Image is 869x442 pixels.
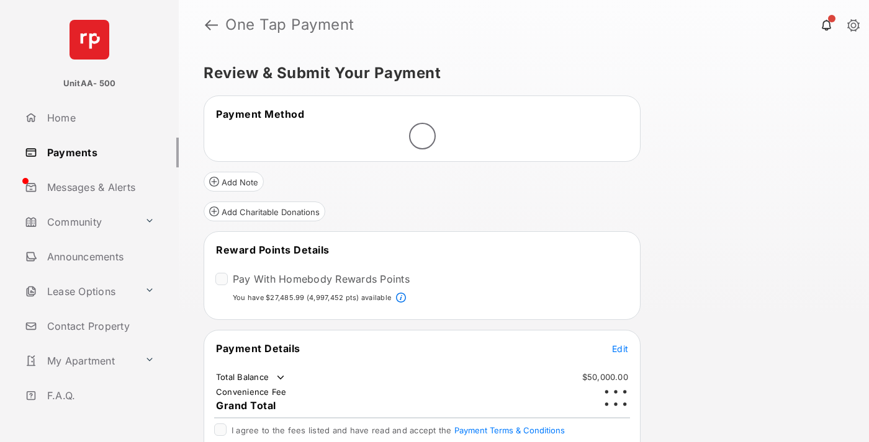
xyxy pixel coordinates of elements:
strong: One Tap Payment [225,17,354,32]
p: UnitAA- 500 [63,77,116,90]
a: Lease Options [20,276,140,306]
button: Edit [612,342,628,355]
span: Grand Total [216,399,276,412]
span: Payment Method [216,108,304,120]
a: Announcements [20,242,179,272]
span: Payment Details [216,342,300,355]
h5: Review & Submit Your Payment [204,66,834,81]
button: I agree to the fees listed and have read and accept the [454,425,565,435]
p: You have $27,485.99 (4,997,452 pts) available [233,293,391,303]
a: Payments [20,138,179,167]
button: Add Note [204,172,264,192]
span: I agree to the fees listed and have read and accept the [232,425,565,435]
a: F.A.Q. [20,381,179,410]
a: Messages & Alerts [20,172,179,202]
a: Home [20,103,179,133]
a: Contact Property [20,311,179,341]
button: Add Charitable Donations [204,201,325,221]
label: Pay With Homebody Rewards Points [233,273,410,285]
img: svg+xml;base64,PHN2ZyB4bWxucz0iaHR0cDovL3d3dy53My5vcmcvMjAwMC9zdmciIHdpZHRoPSI2NCIgaGVpZ2h0PSI2NC... [70,20,109,60]
span: Edit [612,343,628,354]
a: Community [20,207,140,237]
a: My Apartment [20,346,140,376]
span: Reward Points Details [216,244,330,256]
td: $50,000.00 [582,371,629,382]
td: Total Balance [215,371,287,384]
td: Convenience Fee [215,386,287,397]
